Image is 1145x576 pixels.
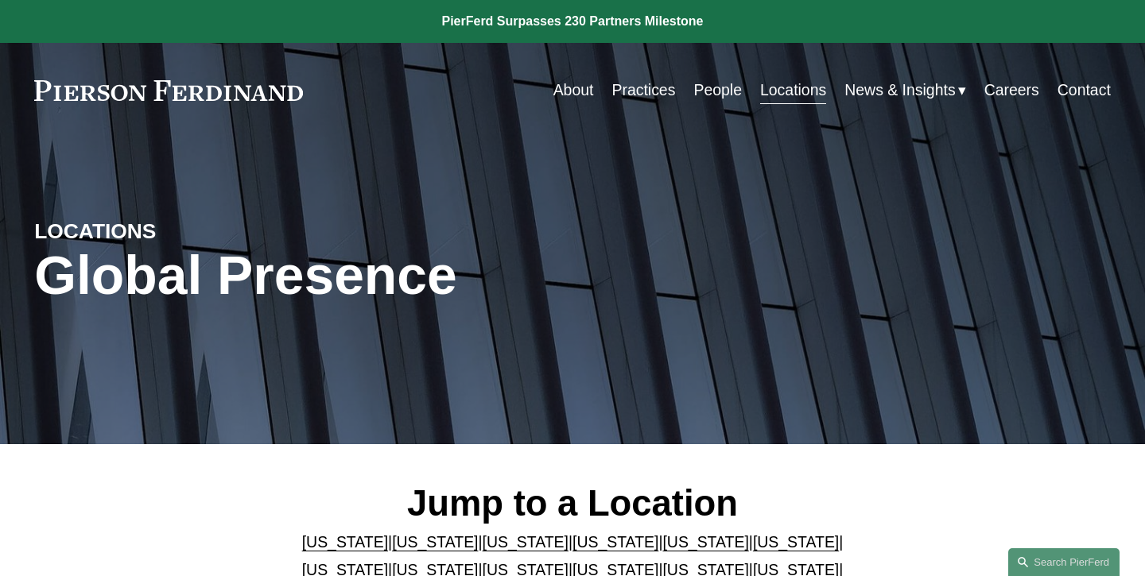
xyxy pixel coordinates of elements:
[483,533,569,551] a: [US_STATE]
[34,218,303,245] h4: LOCATIONS
[1058,75,1111,106] a: Contact
[611,75,675,106] a: Practices
[553,75,594,106] a: About
[258,482,887,526] h2: Jump to a Location
[844,76,955,104] span: News & Insights
[302,533,388,551] a: [US_STATE]
[572,533,658,551] a: [US_STATE]
[1008,548,1120,576] a: Search this site
[753,533,839,551] a: [US_STATE]
[392,533,478,551] a: [US_STATE]
[34,245,751,307] h1: Global Presence
[844,75,965,106] a: folder dropdown
[760,75,826,106] a: Locations
[984,75,1039,106] a: Careers
[662,533,748,551] a: [US_STATE]
[693,75,742,106] a: People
